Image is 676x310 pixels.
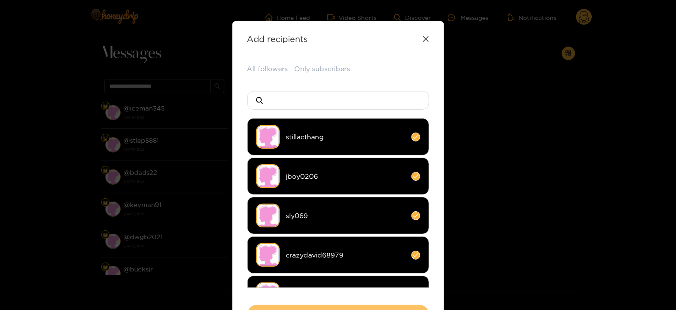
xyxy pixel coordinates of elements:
[295,64,350,74] button: Only subscribers
[256,204,280,227] img: no-avatar.png
[256,125,280,149] img: no-avatar.png
[256,164,280,188] img: no-avatar.png
[286,172,405,181] span: jboy0206
[286,132,405,142] span: stillacthang
[286,211,405,221] span: sly069
[247,34,308,44] strong: Add recipients
[247,64,288,74] button: All followers
[256,282,280,306] img: no-avatar.png
[256,243,280,267] img: no-avatar.png
[286,250,405,260] span: crazydavid68979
